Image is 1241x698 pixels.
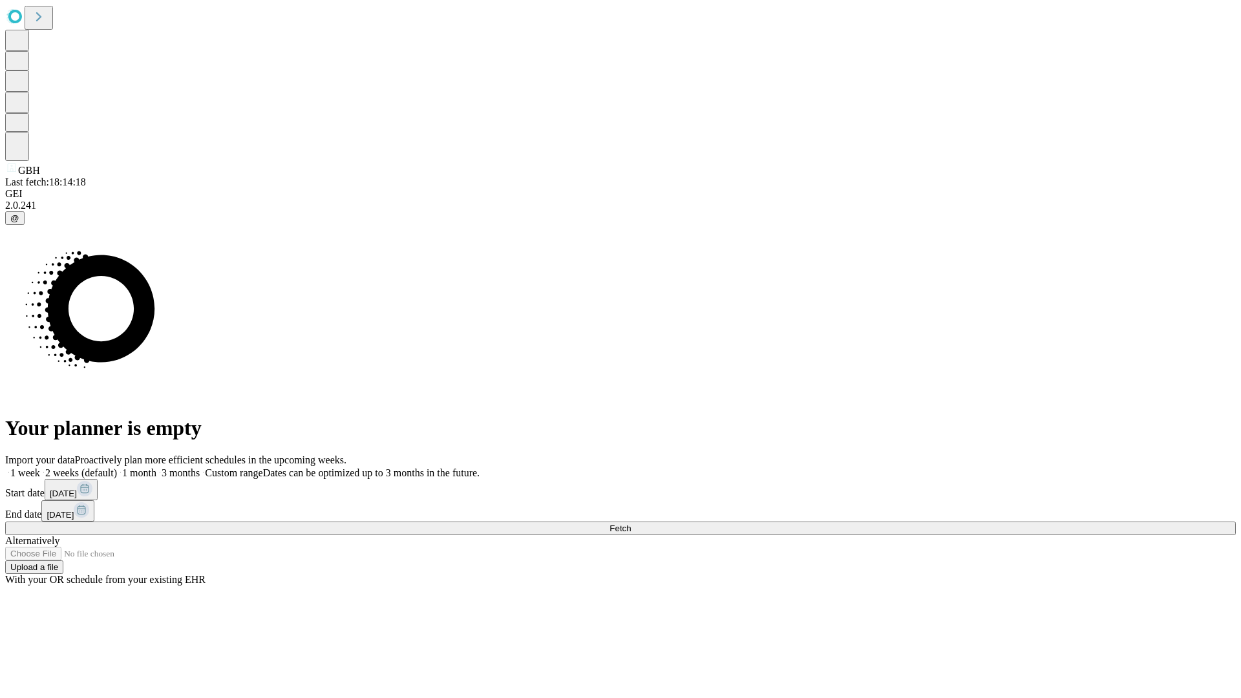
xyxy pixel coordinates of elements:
[5,188,1236,200] div: GEI
[5,416,1236,440] h1: Your planner is empty
[5,200,1236,211] div: 2.0.241
[10,213,19,223] span: @
[10,467,40,478] span: 1 week
[5,176,86,187] span: Last fetch: 18:14:18
[41,500,94,522] button: [DATE]
[610,523,631,533] span: Fetch
[5,522,1236,535] button: Fetch
[5,560,63,574] button: Upload a file
[45,467,117,478] span: 2 weeks (default)
[5,454,75,465] span: Import your data
[5,500,1236,522] div: End date
[75,454,346,465] span: Proactively plan more efficient schedules in the upcoming weeks.
[5,479,1236,500] div: Start date
[122,467,156,478] span: 1 month
[5,574,206,585] span: With your OR schedule from your existing EHR
[5,211,25,225] button: @
[5,535,59,546] span: Alternatively
[263,467,480,478] span: Dates can be optimized up to 3 months in the future.
[18,165,40,176] span: GBH
[47,510,74,520] span: [DATE]
[205,467,262,478] span: Custom range
[162,467,200,478] span: 3 months
[50,489,77,498] span: [DATE]
[45,479,98,500] button: [DATE]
